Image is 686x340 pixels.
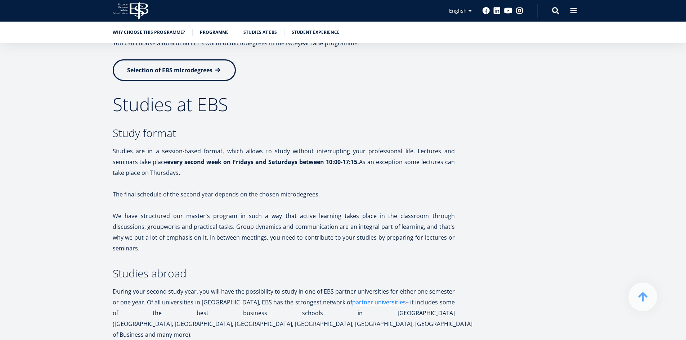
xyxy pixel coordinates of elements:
a: Linkedin [493,7,501,14]
span: Technology Innovation MBA [8,119,69,125]
span: Selection of EBS microdegrees [127,66,212,74]
p: Studies are in a session-based format, which allows to study without interrupting your profession... [113,146,455,178]
a: Youtube [504,7,512,14]
span: Last Name [171,0,194,7]
a: Instagram [516,7,523,14]
a: Programme [200,29,229,36]
h2: Studies at EBS [113,95,455,113]
p: During your second study year, you will have the possibility to study in one of EBS partner unive... [113,286,455,340]
p: We have structured our master's program in such a way that active learning takes place in the cla... [113,210,455,254]
a: Student experience [292,29,340,36]
h3: Studies abroad [113,268,455,279]
a: Selection of EBS microdegrees [113,59,236,81]
a: Why choose this programme? [113,29,185,36]
h3: Study format [113,128,455,139]
input: One-year MBA (in Estonian) [2,100,6,105]
strong: every second week on Fridays and Saturdays between 10:00-17:15. [167,158,359,166]
a: partner universities [352,297,406,308]
span: One-year MBA (in Estonian) [8,100,67,106]
a: Facebook [483,7,490,14]
p: The final schedule of the second year depends on the chosen microdegrees. [113,189,455,200]
a: Studies at EBS [243,29,277,36]
input: Technology Innovation MBA [2,119,6,124]
span: Two-year MBA [8,109,39,116]
input: Two-year MBA [2,110,6,114]
p: You can choose a total of 60 ECTS worth of microdegrees in the two-year MBA programme. [113,38,455,49]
